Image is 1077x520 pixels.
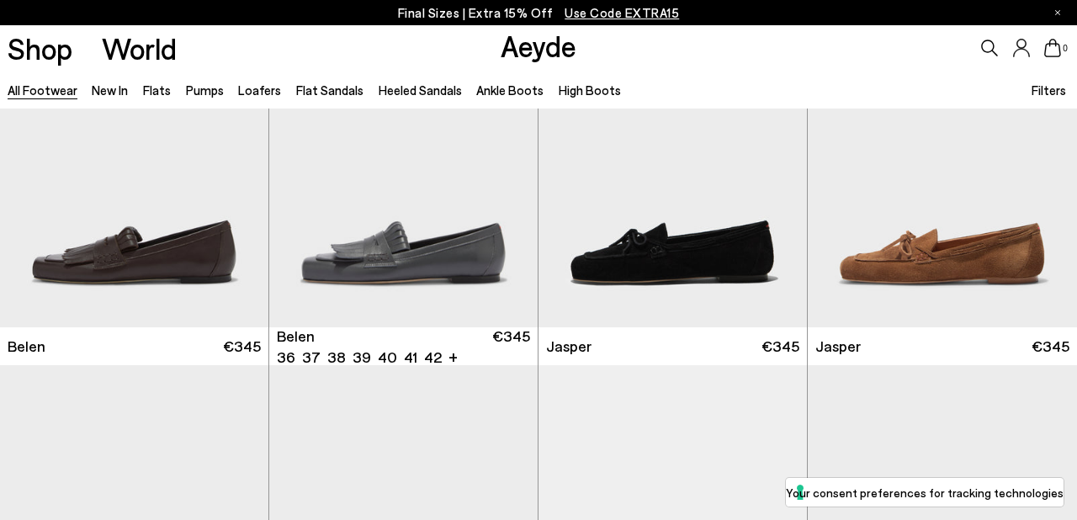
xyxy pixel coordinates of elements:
a: Jasper €345 [538,327,807,365]
a: 0 [1044,39,1061,57]
span: €345 [223,336,261,357]
span: Filters [1032,82,1066,98]
a: Shop [8,34,72,63]
li: 37 [302,347,321,368]
span: €345 [492,326,530,368]
span: 0 [1061,44,1069,53]
span: Belen [8,336,45,357]
button: Your consent preferences for tracking technologies [786,478,1064,507]
a: Aeyde [501,28,576,63]
li: 39 [353,347,371,368]
a: Flats [143,82,171,98]
a: New In [92,82,128,98]
label: Your consent preferences for tracking technologies [786,484,1064,501]
span: €345 [761,336,799,357]
a: Heeled Sandals [379,82,462,98]
a: Ankle Boots [476,82,544,98]
li: 36 [277,347,295,368]
span: Belen [277,326,315,347]
a: Jasper €345 [808,327,1077,365]
span: Jasper [815,336,861,357]
ul: variant [277,347,437,368]
p: Final Sizes | Extra 15% Off [398,3,680,24]
li: 40 [378,347,397,368]
li: 38 [327,347,346,368]
a: Pumps [186,82,224,98]
li: 41 [404,347,417,368]
a: Loafers [238,82,281,98]
li: 42 [424,347,442,368]
a: World [102,34,177,63]
a: Flat Sandals [296,82,363,98]
li: + [448,345,458,368]
span: Jasper [546,336,592,357]
a: All Footwear [8,82,77,98]
a: Belen 36 37 38 39 40 41 42 + €345 [269,327,538,365]
a: High Boots [559,82,621,98]
span: €345 [1032,336,1069,357]
span: Navigate to /collections/ss25-final-sizes [565,5,679,20]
